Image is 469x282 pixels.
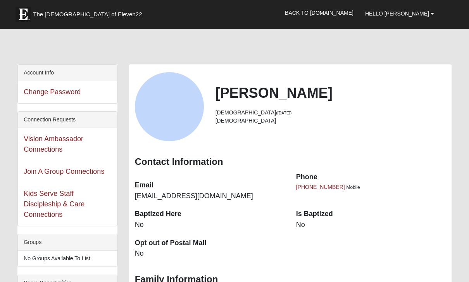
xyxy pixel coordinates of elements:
[24,88,81,96] a: Change Password
[135,209,285,219] dt: Baptized Here
[135,238,285,248] dt: Opt out of Postal Mail
[216,117,446,125] li: [DEMOGRAPHIC_DATA]
[135,156,446,168] h3: Contact Information
[18,65,117,81] div: Account Info
[18,234,117,251] div: Groups
[276,111,291,115] small: ([DATE])
[216,109,446,117] li: [DEMOGRAPHIC_DATA]
[16,7,31,22] img: Eleven22 logo
[12,3,167,22] a: The [DEMOGRAPHIC_DATA] of Eleven22
[135,72,204,141] a: View Fullsize Photo
[135,249,285,259] dd: No
[296,184,345,190] a: [PHONE_NUMBER]
[359,4,440,23] a: Hello [PERSON_NAME]
[33,10,142,18] span: The [DEMOGRAPHIC_DATA] of Eleven22
[279,3,359,22] a: Back to [DOMAIN_NAME]
[135,191,285,201] dd: [EMAIL_ADDRESS][DOMAIN_NAME]
[24,135,83,153] a: Vision Ambassador Connections
[24,190,84,218] a: Kids Serve Staff Discipleship & Care Connections
[347,185,360,190] span: Mobile
[365,10,429,17] span: Hello [PERSON_NAME]
[296,220,446,230] dd: No
[296,172,446,182] dt: Phone
[24,168,104,175] a: Join A Group Connections
[216,85,446,101] h2: [PERSON_NAME]
[18,251,117,266] li: No Groups Available To List
[135,220,285,230] dd: No
[135,180,285,190] dt: Email
[296,209,446,219] dt: Is Baptized
[18,112,117,128] div: Connection Requests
